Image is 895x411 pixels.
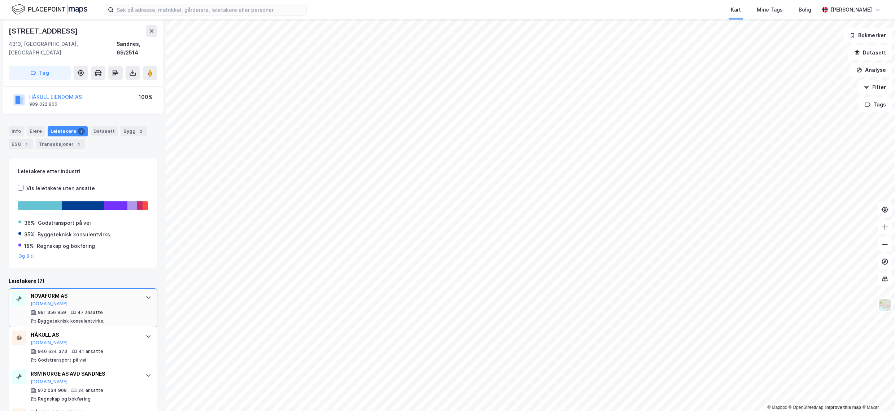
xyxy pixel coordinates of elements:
div: 972 034 908 [38,388,67,393]
button: Tags [859,97,892,112]
a: Mapbox [767,405,787,410]
div: Byggeteknisk konsulentvirks. [38,230,112,239]
div: 24 ansatte [78,388,103,393]
div: Bolig [799,5,811,14]
div: Sandnes, 69/2514 [117,40,157,57]
div: 2 [137,128,144,135]
img: Z [878,298,892,312]
div: Godstransport på vei [38,219,91,227]
div: ESG [9,139,33,149]
div: Datasett [91,126,118,136]
button: Filter [857,80,892,95]
div: 4 [75,141,82,148]
button: Analyse [850,63,892,77]
div: HÅKULL AS [31,331,138,339]
div: 36% [24,219,35,227]
a: Improve this map [825,405,861,410]
div: Leietakere [48,126,88,136]
div: RSM NORGE AS AVD SANDNES [31,370,138,378]
iframe: Chat Widget [859,376,895,411]
div: 47 ansatte [78,310,103,315]
div: 18% [24,242,34,250]
div: Vis leietakere uten ansatte [26,184,95,193]
div: Kontrollprogram for chat [859,376,895,411]
div: Godstransport på vei [38,357,86,363]
div: Kart [731,5,741,14]
div: Regnskap og bokføring [37,242,95,250]
div: Eiere [27,126,45,136]
div: 991 356 959 [38,310,66,315]
div: 946 624 373 [38,349,67,354]
div: [STREET_ADDRESS] [9,25,79,37]
div: Leietakere etter industri [18,167,148,176]
button: [DOMAIN_NAME] [31,340,68,346]
div: [PERSON_NAME] [831,5,872,14]
button: Tag [9,66,71,80]
div: 41 ansatte [79,349,103,354]
div: Byggeteknisk konsulentvirks. [38,318,105,324]
div: Transaksjoner [36,139,85,149]
div: Mine Tags [757,5,783,14]
button: [DOMAIN_NAME] [31,379,68,385]
input: Søk på adresse, matrikkel, gårdeiere, leietakere eller personer [114,4,306,15]
div: 35% [24,230,35,239]
div: 7 [78,128,85,135]
div: 100% [139,93,153,101]
img: logo.f888ab2527a4732fd821a326f86c7f29.svg [12,3,87,16]
div: Regnskap og bokføring [38,396,91,402]
button: [DOMAIN_NAME] [31,301,68,307]
div: 1 [23,141,30,148]
div: Bygg [121,126,147,136]
button: Og 3 til [18,253,35,259]
button: Datasett [848,45,892,60]
div: 4313, [GEOGRAPHIC_DATA], [GEOGRAPHIC_DATA] [9,40,117,57]
div: 989 022 806 [29,101,57,107]
div: Leietakere (7) [9,277,157,285]
button: Bokmerker [843,28,892,43]
div: NOVAFORM AS [31,292,138,300]
a: OpenStreetMap [789,405,824,410]
div: Info [9,126,24,136]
